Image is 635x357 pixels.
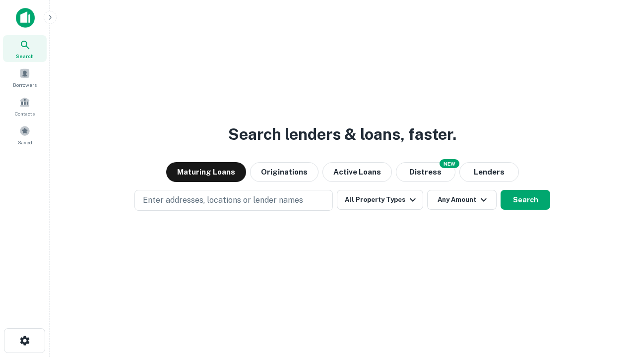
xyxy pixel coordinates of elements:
[16,8,35,28] img: capitalize-icon.png
[459,162,519,182] button: Lenders
[134,190,333,211] button: Enter addresses, locations or lender names
[427,190,497,210] button: Any Amount
[585,278,635,325] iframe: Chat Widget
[501,190,550,210] button: Search
[228,122,456,146] h3: Search lenders & loans, faster.
[18,138,32,146] span: Saved
[440,159,459,168] div: NEW
[322,162,392,182] button: Active Loans
[15,110,35,118] span: Contacts
[3,35,47,62] a: Search
[166,162,246,182] button: Maturing Loans
[396,162,455,182] button: Search distressed loans with lien and other non-mortgage details.
[3,64,47,91] a: Borrowers
[16,52,34,60] span: Search
[13,81,37,89] span: Borrowers
[337,190,423,210] button: All Property Types
[3,121,47,148] a: Saved
[250,162,318,182] button: Originations
[3,93,47,119] a: Contacts
[143,194,303,206] p: Enter addresses, locations or lender names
